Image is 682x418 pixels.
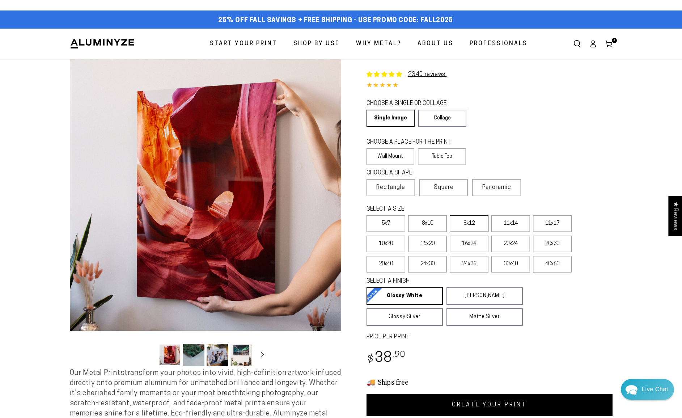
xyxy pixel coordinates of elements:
[408,256,447,273] label: 24x30
[367,287,443,305] a: Glossy White
[446,308,523,326] a: Matte Silver
[367,377,613,387] h3: 🚚 Ships free
[367,333,613,341] label: PRICE PER PRINT
[293,39,340,49] span: Shop By Use
[408,215,447,232] label: 8x10
[533,236,572,252] label: 20x30
[668,196,682,236] div: Click to open Judge.me floating reviews tab
[183,344,204,366] button: Load image 2 in gallery view
[393,351,406,359] sup: .90
[367,100,460,108] legend: CHOOSE A SINGLE OR COLLAGE
[367,277,505,286] legend: SELECT A FINISH
[408,236,447,252] label: 16x20
[210,39,277,49] span: Start Your Print
[450,215,488,232] label: 8x12
[367,205,511,214] legend: SELECT A SIZE
[408,72,447,77] a: 2340 reviews.
[254,347,270,363] button: Slide right
[450,256,488,273] label: 24x36
[533,215,572,232] label: 11x17
[351,34,407,54] a: Why Metal?
[230,344,252,366] button: Load image 4 in gallery view
[418,39,453,49] span: About Us
[367,110,415,127] a: Single Image
[376,183,405,192] span: Rectangle
[470,39,528,49] span: Professionals
[367,308,443,326] a: Glossy Silver
[569,36,585,52] summary: Search our site
[464,34,533,54] a: Professionals
[368,355,374,364] span: $
[491,215,530,232] label: 11x14
[434,183,454,192] span: Square
[204,34,283,54] a: Start Your Print
[367,256,405,273] label: 20x40
[491,256,530,273] label: 30x40
[367,138,459,147] legend: CHOOSE A PLACE FOR THE PRINT
[367,394,613,416] a: CREATE YOUR PRINT
[412,34,459,54] a: About Us
[218,17,453,25] span: 25% off FALL Savings + Free Shipping - Use Promo Code: FALL2025
[367,236,405,252] label: 10x20
[207,344,228,366] button: Load image 3 in gallery view
[367,351,406,366] bdi: 38
[367,81,613,91] div: 4.84 out of 5.0 stars
[356,39,401,49] span: Why Metal?
[418,148,466,165] label: Table Top
[70,38,135,49] img: Aluminyze
[367,215,405,232] label: 5x7
[446,287,523,305] a: [PERSON_NAME]
[70,59,341,368] media-gallery: Gallery Viewer
[159,344,181,366] button: Load image 1 in gallery view
[491,236,530,252] label: 20x24
[141,347,157,363] button: Slide left
[621,379,674,400] div: Chat widget toggle
[533,256,572,273] label: 40x60
[450,236,488,252] label: 16x24
[418,110,466,127] a: Collage
[482,185,511,190] span: Panoramic
[613,38,615,43] span: 4
[367,169,461,177] legend: CHOOSE A SHAPE
[367,148,415,165] label: Wall Mount
[288,34,345,54] a: Shop By Use
[642,379,668,400] div: Contact Us Directly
